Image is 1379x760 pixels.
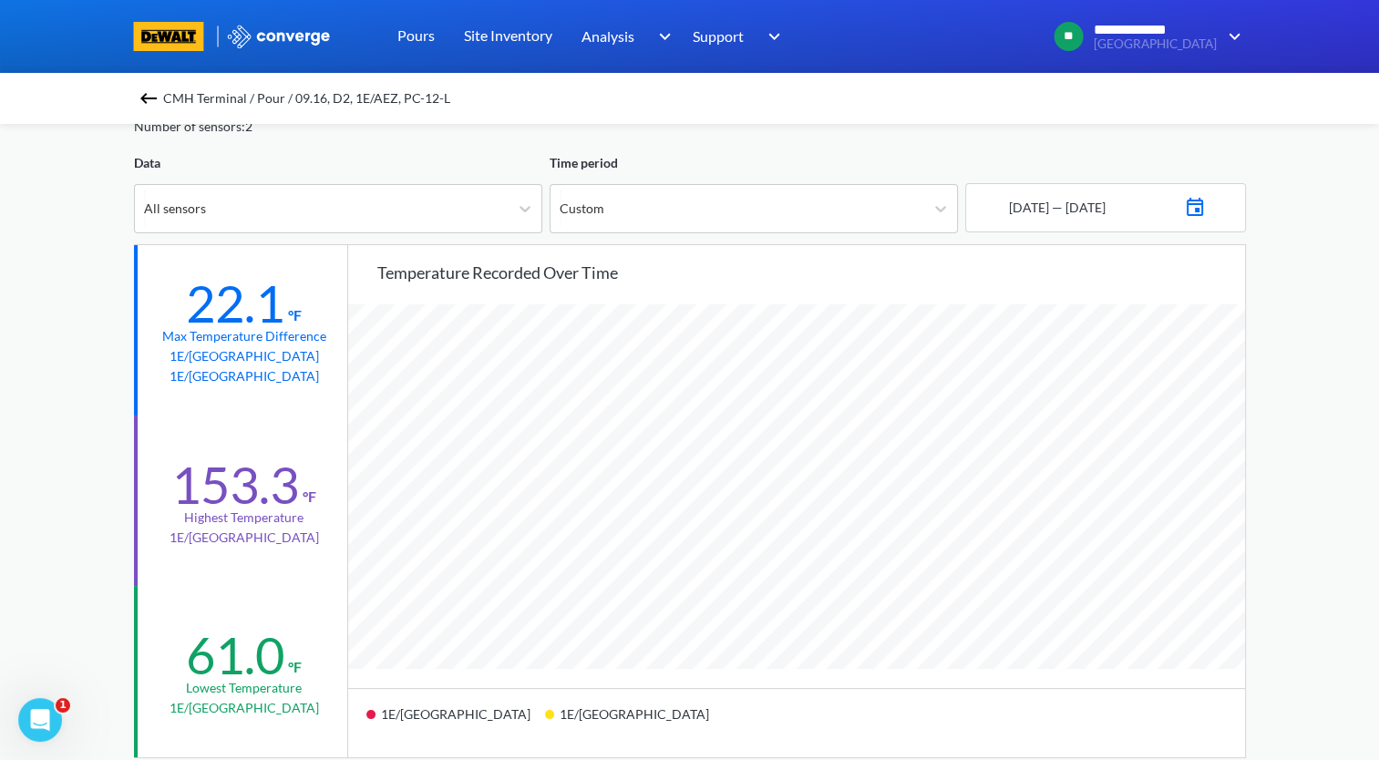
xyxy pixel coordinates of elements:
[186,624,284,686] div: 61.0
[186,272,284,334] div: 22.1
[560,199,604,219] div: Custom
[1094,37,1217,51] span: [GEOGRAPHIC_DATA]
[170,366,319,386] p: 1E/[GEOGRAPHIC_DATA]
[1217,26,1246,47] img: downArrow.svg
[186,678,302,698] div: Lowest temperature
[226,25,332,48] img: logo_ewhite.svg
[756,26,786,47] img: downArrow.svg
[134,117,252,137] div: Number of sensors: 2
[134,22,226,51] a: branding logo
[144,199,206,219] div: All sensors
[171,454,299,516] div: 153.3
[170,346,319,366] p: 1E/[GEOGRAPHIC_DATA]
[184,508,304,528] div: Highest temperature
[1005,198,1106,218] div: [DATE] — [DATE]
[134,22,204,51] img: branding logo
[693,25,744,47] span: Support
[18,698,62,742] iframe: Intercom live chat
[366,700,545,743] div: 1E/[GEOGRAPHIC_DATA]
[56,698,70,713] span: 1
[162,326,326,346] div: Max temperature difference
[163,86,450,111] span: CMH Terminal / Pour / 09.16, D2, 1E/AEZ, PC-12-L
[581,25,634,47] span: Analysis
[170,698,319,718] p: 1E/[GEOGRAPHIC_DATA]
[1184,192,1206,218] img: calendar_icon_blu.svg
[647,26,676,47] img: downArrow.svg
[138,87,160,109] img: backspace.svg
[134,153,542,173] div: Data
[550,153,958,173] div: Time period
[545,700,724,743] div: 1E/[GEOGRAPHIC_DATA]
[377,260,1245,285] div: Temperature recorded over time
[170,528,319,548] p: 1E/[GEOGRAPHIC_DATA]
